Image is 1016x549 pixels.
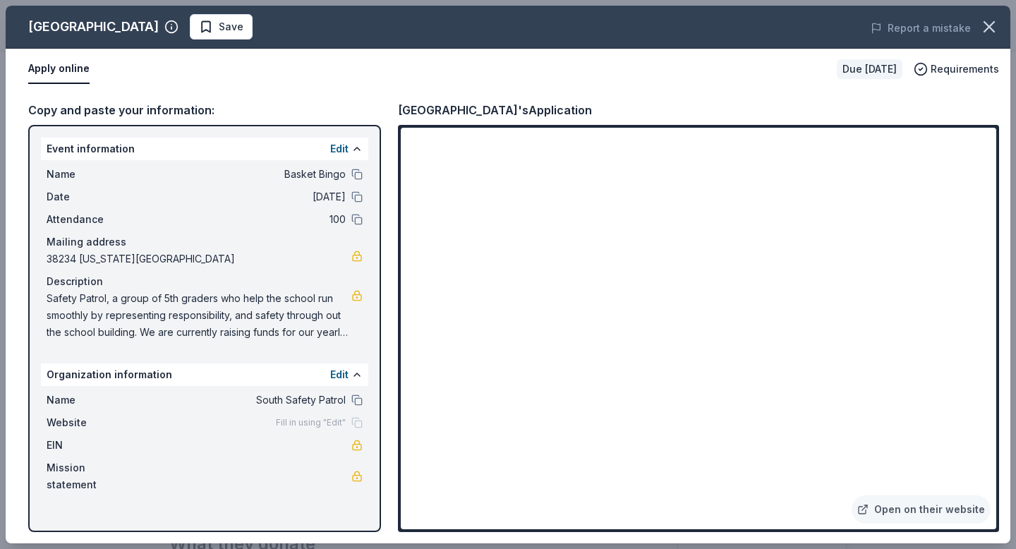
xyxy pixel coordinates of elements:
div: Event information [41,138,368,160]
span: EIN [47,437,141,454]
span: Website [47,414,141,431]
button: Save [190,14,253,40]
span: Name [47,166,141,183]
span: Safety Patrol, a group of 5th graders who help the school run smoothly by representing responsibi... [47,290,351,341]
span: Mission statement [47,459,141,493]
button: Apply online [28,54,90,84]
span: 38234 [US_STATE][GEOGRAPHIC_DATA] [47,251,351,267]
a: Open on their website [852,495,991,524]
span: Attendance [47,211,141,228]
span: Name [47,392,141,409]
div: Copy and paste your information: [28,101,381,119]
span: 100 [141,211,346,228]
button: Edit [330,140,349,157]
button: Report a mistake [871,20,971,37]
div: Description [47,273,363,290]
span: Requirements [931,61,999,78]
div: Due [DATE] [837,59,902,79]
span: Fill in using "Edit" [276,417,346,428]
span: Date [47,188,141,205]
div: [GEOGRAPHIC_DATA] [28,16,159,38]
span: Save [219,18,243,35]
button: Requirements [914,61,999,78]
div: [GEOGRAPHIC_DATA]'s Application [398,101,592,119]
span: South Safety Patrol [141,392,346,409]
div: Organization information [41,363,368,386]
span: Basket Bingo [141,166,346,183]
div: Mailing address [47,234,363,251]
button: Edit [330,366,349,383]
span: [DATE] [141,188,346,205]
